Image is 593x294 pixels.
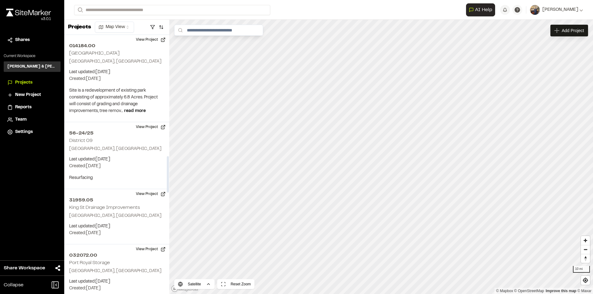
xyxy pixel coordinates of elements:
[15,116,27,123] span: Team
[69,156,164,163] p: Last updated: [DATE]
[542,6,578,13] span: [PERSON_NAME]
[174,279,215,289] button: Satellite
[69,278,164,285] p: Last updated: [DATE]
[69,51,120,56] h2: [GEOGRAPHIC_DATA]
[15,79,32,86] span: Projects
[514,289,544,293] a: OpenStreetMap
[530,5,583,15] button: [PERSON_NAME]
[546,289,576,293] a: Map feedback
[69,268,164,275] p: [GEOGRAPHIC_DATA], [GEOGRAPHIC_DATA]
[217,279,254,289] button: Reset Zoom
[4,264,45,272] span: Share Workspace
[573,266,590,273] div: 10 mi
[7,129,57,135] a: Settings
[15,37,30,43] span: Shares
[69,76,164,82] p: Created: [DATE]
[475,6,492,14] span: AI Help
[562,27,584,34] span: Add Project
[7,37,57,43] a: Shares
[69,58,164,65] p: [GEOGRAPHIC_DATA], [GEOGRAPHIC_DATA]
[69,163,164,170] p: Created: [DATE]
[6,9,51,16] img: rebrand.png
[7,92,57,98] a: New Project
[124,109,146,113] span: read more
[74,5,85,15] button: Search
[69,223,164,230] p: Last updated: [DATE]
[15,129,33,135] span: Settings
[69,175,164,181] p: Resurfacing
[132,122,169,132] button: View Project
[6,16,51,22] div: Oh geez...please don't...
[530,5,540,15] img: User
[7,79,57,86] a: Projects
[7,116,57,123] a: Team
[15,104,32,111] span: Reports
[581,254,590,263] button: Reset bearing to north
[132,244,169,254] button: View Project
[69,146,164,152] p: [GEOGRAPHIC_DATA], [GEOGRAPHIC_DATA]
[68,23,91,31] p: Projects
[69,87,164,114] p: Site is a redevelopment of existing park consisting of approximately 6.8 Acres. Project will cons...
[69,252,164,259] h2: 032072.00
[69,130,164,137] h2: 56-24/25
[15,92,41,98] span: New Project
[7,64,57,69] h3: [PERSON_NAME] & [PERSON_NAME] Inc.
[466,3,498,16] div: Open AI Assistant
[171,285,198,292] a: Mapbox logo
[132,35,169,45] button: View Project
[581,245,590,254] button: Zoom out
[69,213,164,219] p: [GEOGRAPHIC_DATA], [GEOGRAPHIC_DATA]
[466,3,495,16] button: Open AI Assistant
[7,104,57,111] a: Reports
[69,42,164,50] h2: 014184.00
[577,289,591,293] a: Maxar
[132,189,169,199] button: View Project
[169,20,593,294] canvas: Map
[69,230,164,237] p: Created: [DATE]
[69,139,93,143] h2: District 09
[581,276,590,285] button: Find my location
[4,281,23,289] span: Collapse
[69,261,110,265] h2: Port Royal Storage
[69,69,164,76] p: Last updated: [DATE]
[581,236,590,245] button: Zoom in
[69,205,140,210] h2: King St Drainage Improvements
[496,289,513,293] a: Mapbox
[69,285,164,292] p: Created: [DATE]
[69,197,164,204] h2: 31959.05
[4,53,61,59] p: Current Workspace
